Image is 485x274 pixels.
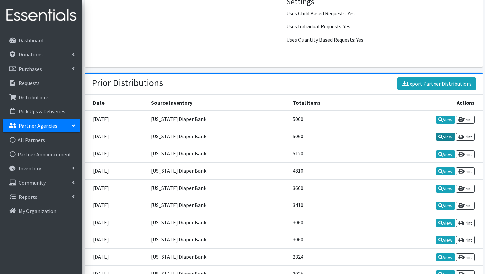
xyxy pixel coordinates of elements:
a: Print [456,219,475,227]
td: [DATE] [85,180,147,197]
td: 5060 [289,128,370,145]
a: Print [456,116,475,124]
a: View [436,219,455,227]
a: Export Partner Distributions [397,77,476,90]
td: [DATE] [85,163,147,180]
p: Donations [19,51,43,58]
p: My Organization [19,208,56,214]
th: Actions [370,95,483,111]
a: Print [456,202,475,210]
td: 3660 [289,180,370,197]
td: [US_STATE] Diaper Bank [147,214,289,231]
a: Partner Agencies [3,119,80,132]
td: [DATE] [85,248,147,265]
a: View [436,236,455,244]
td: [US_STATE] Diaper Bank [147,197,289,214]
td: [US_STATE] Diaper Bank [147,180,289,197]
p: Uses Child Based Requests: Yes [286,9,475,17]
p: Uses Quantity Based Requests: Yes [286,36,475,44]
a: Partner Announcement [3,148,80,161]
td: [DATE] [85,197,147,214]
a: View [436,167,455,175]
td: [US_STATE] Diaper Bank [147,248,289,265]
a: Print [456,150,475,158]
td: [US_STATE] Diaper Bank [147,111,289,128]
a: Print [456,253,475,261]
a: Community [3,176,80,189]
a: My Organization [3,204,80,218]
a: View [436,133,455,141]
a: Reports [3,190,80,203]
p: Dashboard [19,37,43,44]
p: Inventory [19,165,41,172]
td: 2324 [289,248,370,265]
p: Reports [19,194,37,200]
a: Distributions [3,91,80,104]
th: Source Inventory [147,95,289,111]
td: 5060 [289,111,370,128]
td: 5120 [289,145,370,162]
td: [US_STATE] Diaper Bank [147,128,289,145]
td: 4810 [289,163,370,180]
p: Pick Ups & Deliveries [19,108,65,115]
th: Total items [289,95,370,111]
a: Print [456,185,475,193]
p: Distributions [19,94,49,101]
td: [US_STATE] Diaper Bank [147,231,289,248]
td: 3060 [289,231,370,248]
td: [DATE] [85,231,147,248]
a: View [436,202,455,210]
p: Purchases [19,66,42,72]
a: Pick Ups & Deliveries [3,105,80,118]
td: [US_STATE] Diaper Bank [147,145,289,162]
h2: Prior Distributions [92,77,163,89]
td: [DATE] [85,145,147,162]
a: Print [456,133,475,141]
a: Dashboard [3,34,80,47]
td: [DATE] [85,128,147,145]
a: View [436,116,455,124]
a: View [436,150,455,158]
a: View [436,253,455,261]
a: All Partners [3,134,80,147]
th: Date [85,95,147,111]
a: Inventory [3,162,80,175]
td: 3410 [289,197,370,214]
a: Print [456,167,475,175]
td: [DATE] [85,214,147,231]
p: Requests [19,80,40,86]
a: View [436,185,455,193]
a: Purchases [3,62,80,76]
img: HumanEssentials [3,4,80,26]
p: Partner Agencies [19,122,57,129]
a: Print [456,236,475,244]
a: Donations [3,48,80,61]
a: Requests [3,76,80,90]
td: [DATE] [85,111,147,128]
td: 3060 [289,214,370,231]
p: Community [19,179,46,186]
td: [US_STATE] Diaper Bank [147,163,289,180]
p: Uses Individual Requests: Yes [286,22,475,30]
